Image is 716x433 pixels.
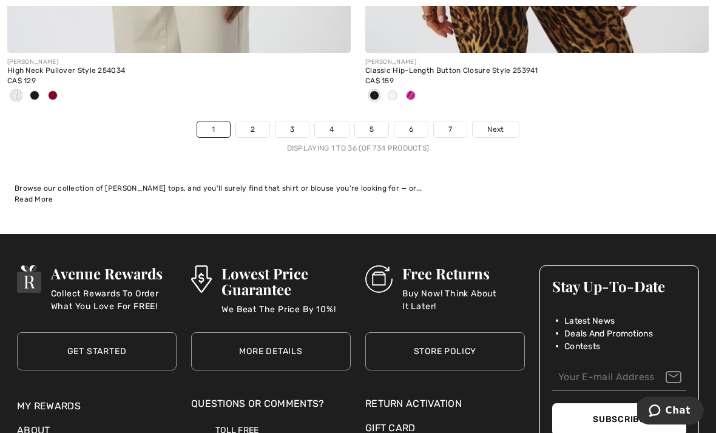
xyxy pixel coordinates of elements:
div: Vanilla 30 [383,86,402,106]
a: 4 [315,121,348,137]
h3: Stay Up-To-Date [552,278,686,294]
span: CA$ 159 [365,77,394,85]
h3: Avenue Rewards [51,265,177,281]
a: Return Activation [365,397,525,411]
span: Latest News [564,315,615,327]
a: Next [473,121,518,137]
span: Read More [15,195,53,203]
div: Classic Hip-Length Button Closure Style 253941 [365,67,709,75]
span: Deals And Promotions [564,327,653,340]
div: High Neck Pullover Style 254034 [7,67,351,75]
h3: Lowest Price Guarantee [221,265,351,297]
img: Free Returns [365,265,393,293]
a: 1 [197,121,229,137]
div: Black [25,86,44,106]
a: More Details [191,332,351,370]
h3: Free Returns [402,265,525,281]
span: Next [487,124,504,135]
input: Your E-mail Address [552,364,686,391]
img: Avenue Rewards [17,265,41,293]
p: We Beat The Price By 10%! [221,303,351,327]
div: Cosmos [402,86,420,106]
iframe: Opens a widget where you can chat to one of our agents [637,397,704,427]
p: Buy Now! Think About It Later! [402,287,525,312]
div: [PERSON_NAME] [365,58,709,67]
div: Questions or Comments? [191,397,351,417]
div: [PERSON_NAME] [7,58,351,67]
a: 7 [434,121,467,137]
a: Store Policy [365,332,525,370]
a: 3 [275,121,309,137]
a: 6 [394,121,428,137]
div: Off White [7,86,25,106]
a: 5 [355,121,388,137]
div: Deep cherry [44,86,62,106]
a: Get Started [17,332,177,370]
span: CA$ 129 [7,77,36,85]
p: Collect Rewards To Order What You Love For FREE! [51,287,177,312]
img: Lowest Price Guarantee [191,265,212,293]
span: Contests [564,340,600,353]
div: Black [365,86,383,106]
a: 2 [236,121,269,137]
a: My Rewards [17,400,81,412]
div: Browse our collection of [PERSON_NAME] tops, and you'll surely find that shirt or blouse you're l... [15,183,701,194]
